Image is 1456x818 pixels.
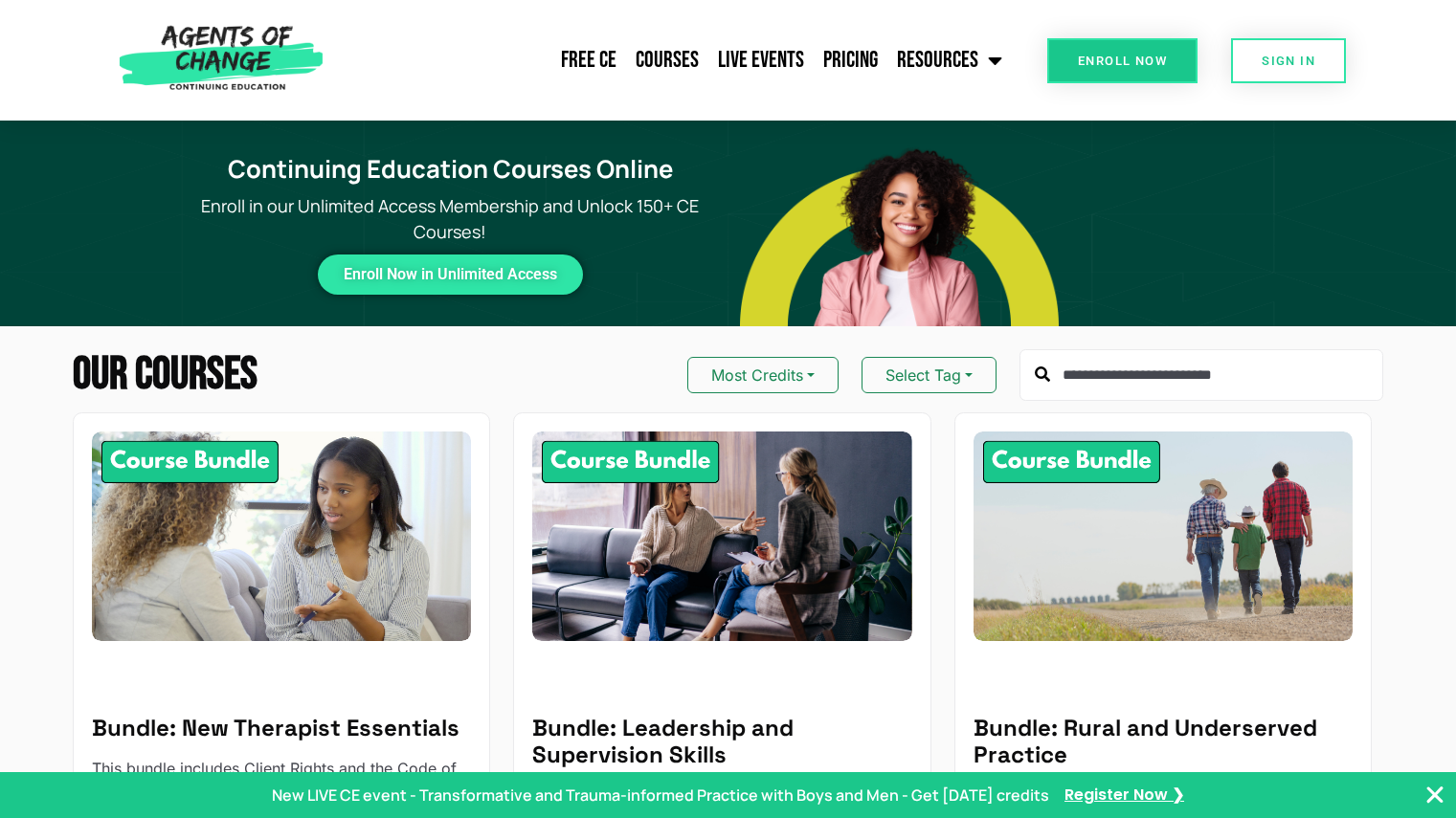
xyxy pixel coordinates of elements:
[92,431,471,641] img: New Therapist Essentials - 10 Credit CE Bundle
[92,715,471,742] h5: Bundle: New Therapist Essentials
[814,36,887,84] a: Pricing
[332,36,1012,84] nav: Menu
[184,155,716,185] h1: Continuing Education Courses Online
[1262,55,1315,67] span: SIGN IN
[551,36,626,84] a: Free CE
[1047,38,1198,83] a: Enroll Now
[687,357,839,393] button: Most Credits
[1064,785,1184,806] a: Register Now ❯
[92,757,471,803] p: This bundle includes Client Rights and the Code of Ethics, Ethical Considerations with Kids and T...
[974,431,1353,641] img: Rural and Underserved Practice - 8 Credit CE Bundle
[974,715,1353,770] h5: Bundle: Rural and Underserved Practice
[73,352,258,398] h2: Our Courses
[1423,784,1446,807] button: Close Banner
[887,36,1012,84] a: Resources
[1078,55,1167,67] span: Enroll Now
[344,270,557,279] span: Enroll Now in Unlimited Access
[708,36,814,84] a: Live Events
[318,254,583,295] a: Enroll Now in Unlimited Access
[626,36,708,84] a: Courses
[862,357,997,393] button: Select Tag
[172,193,728,245] p: Enroll in our Unlimited Access Membership and Unlock 150+ CE Courses!
[272,784,1049,807] p: New LIVE CE event - Transformative and Trauma-informed Practice with Boys and Men - Get [DATE] cr...
[532,715,911,770] h5: Bundle: Leadership and Supervision Skills
[532,431,911,641] img: Leadership and Supervision Skills - 8 Credit CE Bundle
[1231,38,1346,83] a: SIGN IN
